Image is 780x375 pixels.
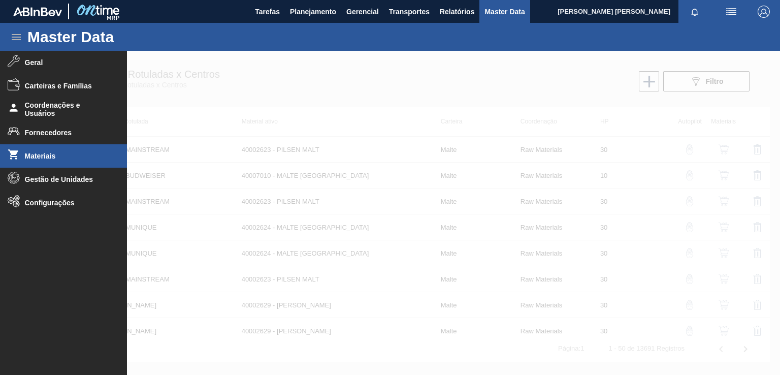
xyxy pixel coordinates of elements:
[13,7,62,16] img: TNhmsLtSVTkK8tSr43FrP2fwEKptu5GPRR3wAAAABJRU5ErkJggg==
[758,6,770,18] img: Logout
[25,129,109,137] span: Fornecedores
[389,6,430,18] span: Transportes
[484,6,525,18] span: Master Data
[346,6,379,18] span: Gerencial
[25,58,109,67] span: Geral
[25,199,109,207] span: Configurações
[440,6,474,18] span: Relatórios
[25,101,109,117] span: Coordenações e Usuários
[255,6,280,18] span: Tarefas
[725,6,737,18] img: userActions
[25,175,109,183] span: Gestão de Unidades
[25,152,109,160] span: Materiais
[290,6,336,18] span: Planejamento
[678,5,711,19] button: Notificações
[27,31,208,43] h1: Master Data
[25,82,109,90] span: Carteiras e Famílias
